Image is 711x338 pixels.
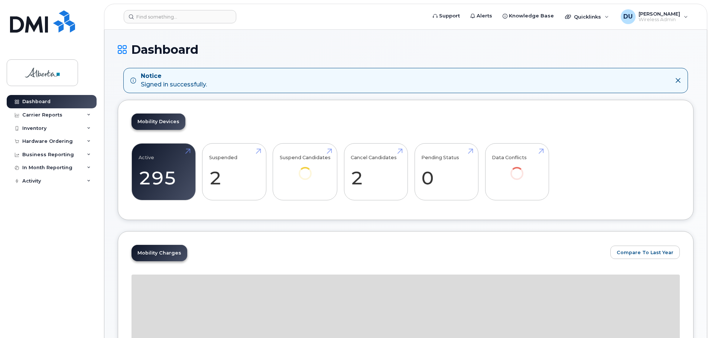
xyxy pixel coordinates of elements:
[118,43,694,56] h1: Dashboard
[421,147,471,196] a: Pending Status 0
[610,246,680,259] button: Compare To Last Year
[132,114,185,130] a: Mobility Devices
[492,147,542,190] a: Data Conflicts
[351,147,401,196] a: Cancel Candidates 2
[139,147,189,196] a: Active 295
[132,245,187,261] a: Mobility Charges
[617,249,673,256] span: Compare To Last Year
[209,147,259,196] a: Suspended 2
[141,72,207,89] div: Signed in successfully.
[280,147,331,190] a: Suspend Candidates
[141,72,207,81] strong: Notice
